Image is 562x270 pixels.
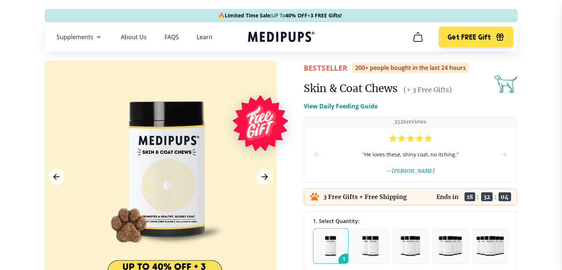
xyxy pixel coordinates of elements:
[386,168,435,174] span: — [PERSON_NAME]
[498,192,511,201] span: 04
[401,236,420,256] img: Pack of 3 - Natural Dog Supplements
[197,33,212,41] a: Learn
[477,193,479,200] span: :
[352,63,469,73] div: 200+ people bought in the last 24 hours
[394,118,426,125] p: 3526 reviews
[481,192,493,201] span: 32
[476,236,504,256] img: Pack of 5 - Natural Dog Supplements
[48,169,65,185] button: Previous Image
[447,33,491,41] span: Get FREE Gift
[362,236,379,256] img: Pack of 2 - Natural Dog Supplements
[256,169,273,185] button: Next Image
[248,30,314,45] a: Medipups
[313,127,322,182] button: prev-slide
[323,193,407,200] p: 3 Free Gifts + Free Shipping
[121,33,147,41] a: About Us
[304,102,378,111] p: View Daily Feeding Guide
[494,193,497,200] span: :
[304,82,398,95] h1: Skin & Coat Chews
[338,254,352,268] span: 1
[436,193,459,200] p: Ends in
[57,33,103,41] button: Supplements
[57,33,93,41] span: Supplements
[409,28,427,46] button: cart
[325,236,336,256] img: Pack of 1 - Natural Dog Supplements
[313,228,348,264] button: 1
[304,63,348,73] span: BestSeller
[439,236,462,256] img: Pack of 4 - Natural Dog Supplements
[499,127,508,182] button: next-slide
[362,151,459,159] span: “ He loves these, shiny coat, no itching. ”
[218,12,342,19] span: 🔥 UP To +
[439,27,513,47] button: Get FREE Gift
[403,85,452,94] span: (+ 3 Free Gifts)
[164,33,179,41] a: FAQS
[313,217,508,225] div: 1. Select Quantity:
[464,192,475,201] span: 18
